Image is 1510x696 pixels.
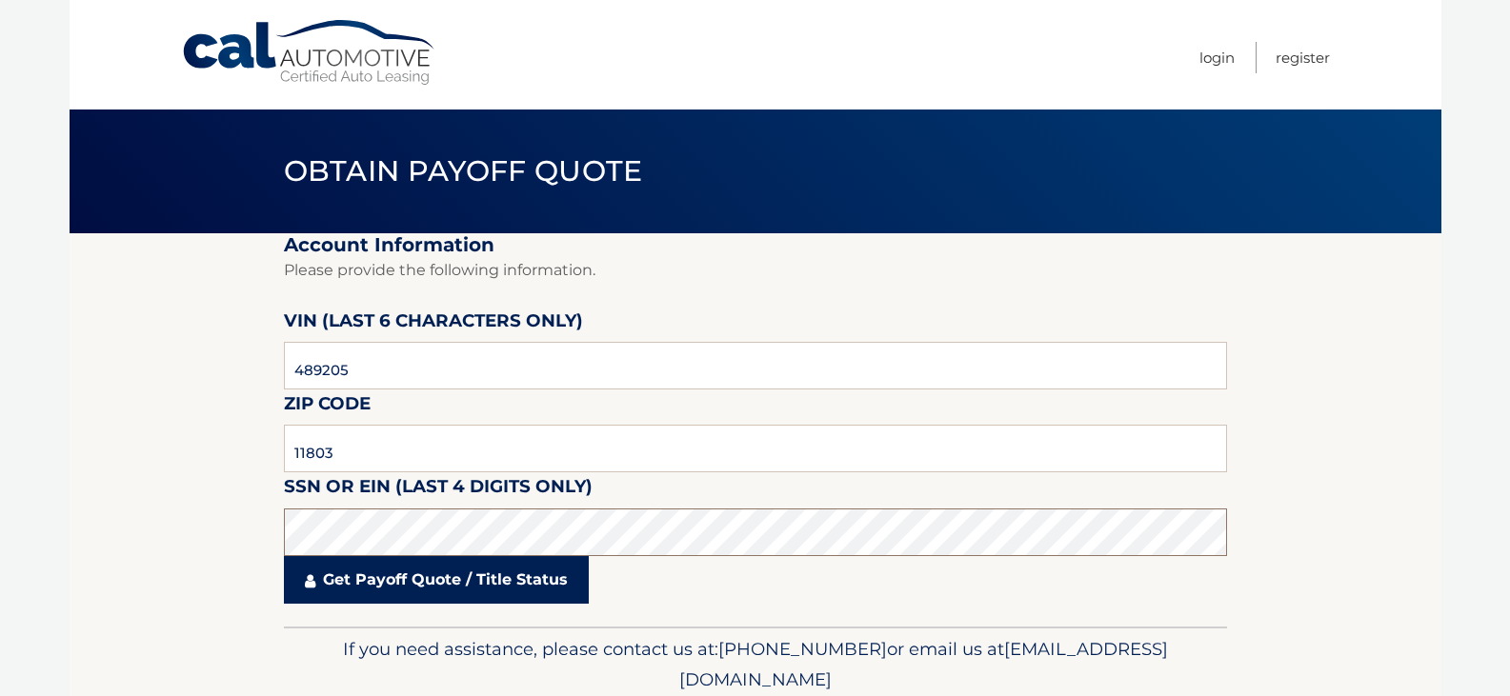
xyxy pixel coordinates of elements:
[284,257,1227,284] p: Please provide the following information.
[284,233,1227,257] h2: Account Information
[181,19,438,87] a: Cal Automotive
[284,389,371,425] label: Zip Code
[296,634,1215,695] p: If you need assistance, please contact us at: or email us at
[284,153,643,189] span: Obtain Payoff Quote
[284,472,593,507] label: SSN or EIN (last 4 digits only)
[284,307,583,342] label: VIN (last 6 characters only)
[1276,42,1330,73] a: Register
[718,638,887,660] span: [PHONE_NUMBER]
[284,556,589,604] a: Get Payoff Quote / Title Status
[1199,42,1235,73] a: Login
